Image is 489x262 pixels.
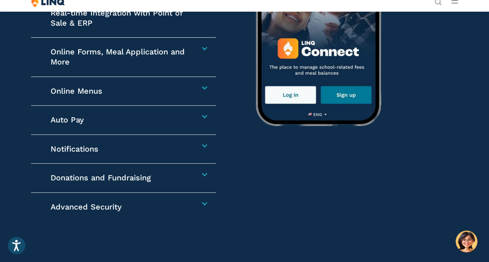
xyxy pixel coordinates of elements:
[51,47,191,67] h4: Online Forms, Meal Application and More
[456,231,477,252] button: Hello, have a question? Let’s chat.
[51,86,191,96] h4: Online Menus
[51,144,191,154] h4: Notifications
[51,202,191,212] h4: Advanced Security
[51,173,191,183] h4: Donations and Fundraising
[51,115,191,125] h4: Auto Pay
[51,8,191,28] h4: Real-time Integration with Point of Sale & ERP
